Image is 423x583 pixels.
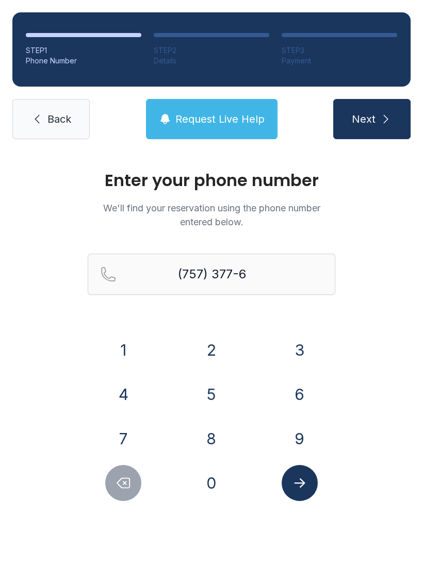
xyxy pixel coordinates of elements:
p: We'll find your reservation using the phone number entered below. [88,201,335,229]
div: STEP 3 [282,45,397,56]
div: STEP 1 [26,45,141,56]
button: 6 [282,376,318,412]
div: STEP 2 [154,45,269,56]
button: Delete number [105,465,141,501]
button: Submit lookup form [282,465,318,501]
div: Details [154,56,269,66]
span: Request Live Help [175,112,265,126]
button: 9 [282,421,318,457]
button: 2 [193,332,230,368]
div: Phone Number [26,56,141,66]
input: Reservation phone number [88,254,335,295]
span: Next [352,112,376,126]
button: 7 [105,421,141,457]
button: 4 [105,376,141,412]
button: 3 [282,332,318,368]
span: Back [47,112,71,126]
h1: Enter your phone number [88,172,335,189]
button: 8 [193,421,230,457]
button: 5 [193,376,230,412]
button: 1 [105,332,141,368]
div: Payment [282,56,397,66]
button: 0 [193,465,230,501]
